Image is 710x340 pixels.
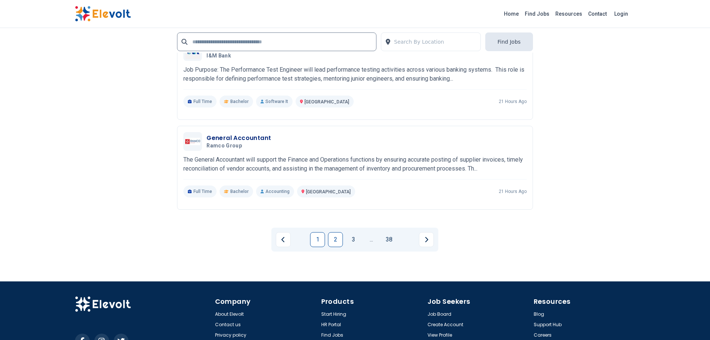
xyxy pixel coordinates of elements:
[75,6,131,22] img: Elevolt
[276,232,291,247] a: Previous page
[215,322,241,328] a: Contact us
[427,332,452,338] a: View Profile
[534,311,544,317] a: Blog
[215,332,246,338] a: Privacy policy
[534,332,552,338] a: Careers
[321,311,346,317] a: Start Hiring
[183,155,527,173] p: The General Accountant will support the Finance and Operations functions by ensuring accurate pos...
[256,96,293,107] p: Software It
[183,65,527,83] p: Job Purpose: The Performance Test Engineer will lead performance testing activities across variou...
[230,188,249,194] span: Bachelor
[276,232,434,247] ul: Pagination
[310,232,325,247] a: Page 1 is your current page
[346,232,361,247] a: Page 3
[321,332,343,338] a: Find Jobs
[542,4,635,228] iframe: Advertisement
[185,138,200,145] img: Ramco Group
[206,134,271,143] h3: General Accountant
[610,6,632,21] a: Login
[522,8,552,20] a: Find Jobs
[215,296,317,307] h4: Company
[427,296,529,307] h4: Job Seekers
[183,132,527,197] a: Ramco GroupGeneral AccountantRamco GroupThe General Accountant will support the Finance and Opera...
[256,185,294,197] p: Accounting
[75,296,131,312] img: Elevolt
[501,8,522,20] a: Home
[230,99,249,105] span: Bachelor
[419,232,434,247] a: Next page
[499,188,527,194] p: 21 hours ago
[304,99,349,105] span: [GEOGRAPHIC_DATA]
[534,322,562,328] a: Support Hub
[499,99,527,105] p: 21 hours ago
[382,232,397,247] a: Page 38
[427,322,463,328] a: Create Account
[328,232,343,247] a: Page 2
[321,296,423,307] h4: Products
[364,232,379,247] a: Jump forward
[215,311,244,317] a: About Elevolt
[585,8,610,20] a: Contact
[183,96,217,107] p: Full Time
[534,296,635,307] h4: Resources
[75,10,168,234] iframe: Advertisement
[183,185,217,197] p: Full Time
[427,311,451,317] a: Job Board
[321,322,341,328] a: HR Portal
[183,42,527,107] a: I&M BankSenior Performance Test EngineerI&M BankJob Purpose: The Performance Test Engineer will l...
[206,143,242,149] span: Ramco Group
[306,189,351,194] span: [GEOGRAPHIC_DATA]
[485,32,533,51] button: Find Jobs
[673,304,710,340] iframe: Chat Widget
[552,8,585,20] a: Resources
[206,53,231,59] span: I&M Bank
